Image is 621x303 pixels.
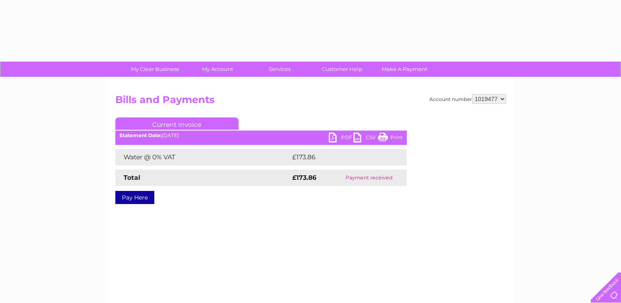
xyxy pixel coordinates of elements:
a: My Clear Business [121,62,189,77]
a: CSV [353,133,378,145]
a: Pay Here [115,191,154,204]
b: Statement Date: [119,132,162,138]
td: Water @ 0% VAT [115,149,290,165]
div: [DATE] [115,133,407,138]
a: PDF [329,133,353,145]
a: Services [246,62,314,77]
a: Customer Help [308,62,376,77]
a: My Account [183,62,251,77]
strong: £173.86 [292,174,316,181]
td: £173.86 [290,149,392,165]
div: Account number [429,94,506,104]
a: Make A Payment [371,62,438,77]
td: Payment received [332,170,406,186]
a: Print [378,133,403,145]
h2: Bills and Payments [115,94,506,110]
a: Current Invoice [115,117,238,130]
strong: Total [124,174,140,181]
